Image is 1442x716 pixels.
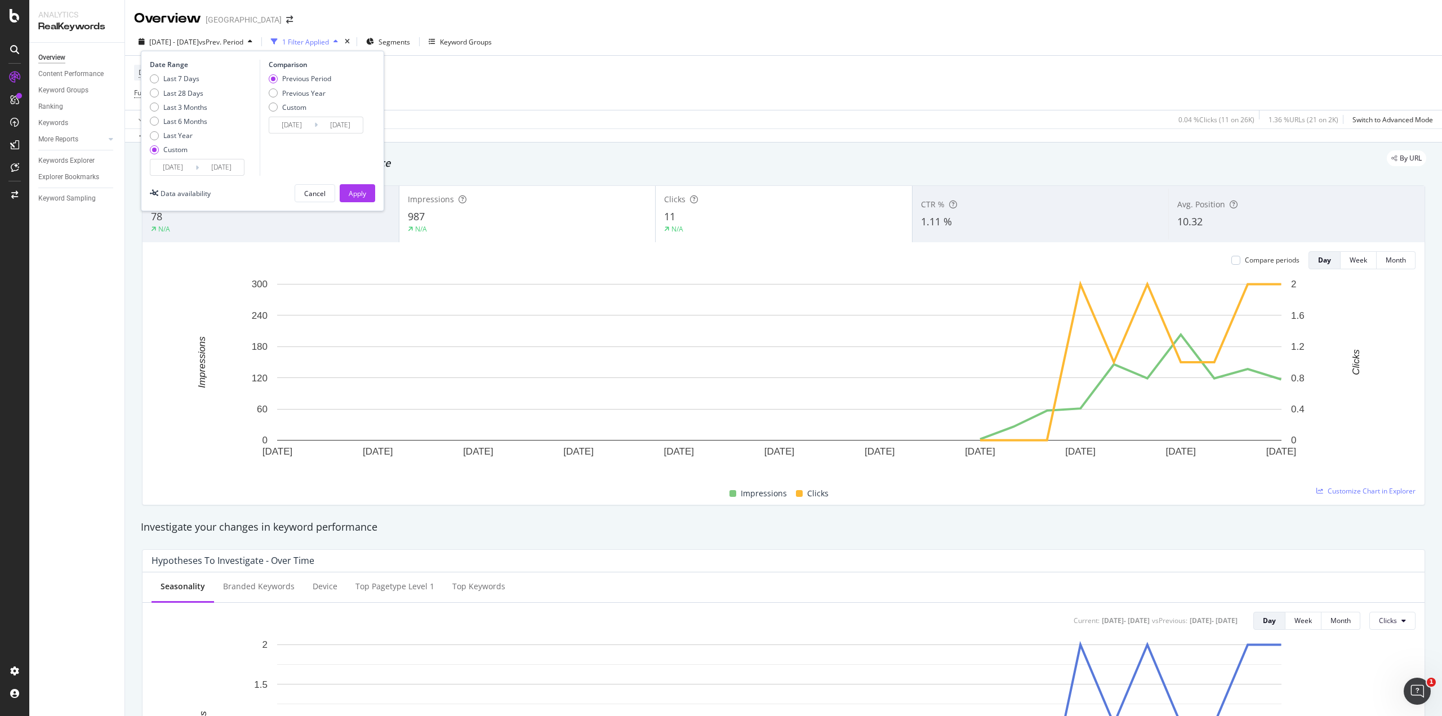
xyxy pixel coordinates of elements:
text: [DATE] [463,446,493,457]
text: 1.2 [1291,341,1305,352]
div: Custom [163,145,188,154]
div: Last 6 Months [163,117,207,126]
div: Custom [150,145,207,154]
button: Day [1309,251,1341,269]
div: Current: [1074,616,1100,625]
span: Full URL [134,88,159,97]
div: [DATE] - [DATE] [1102,616,1150,625]
span: 1 [1427,678,1436,687]
div: Week [1294,616,1312,625]
div: 1 Filter Applied [282,37,329,47]
text: Impressions [197,336,207,388]
span: Clicks [807,487,829,500]
div: Day [1318,255,1331,265]
div: Keywords Explorer [38,155,95,167]
button: Segments [362,33,415,51]
span: 10.32 [1177,215,1203,228]
button: Keyword Groups [424,33,496,51]
span: Avg. Position [1177,199,1225,210]
div: Seasonality [161,581,205,592]
div: Branded Keywords [223,581,295,592]
span: 78 [151,210,162,223]
div: Custom [269,103,331,112]
div: 1.36 % URLs ( 21 on 2K ) [1269,115,1338,124]
button: Clicks [1369,612,1416,630]
div: Week [1350,255,1367,265]
input: End Date [318,117,363,133]
text: [DATE] [1065,446,1096,457]
iframe: Intercom live chat [1404,678,1431,705]
a: Content Performance [38,68,117,80]
button: Apply [340,184,375,202]
a: Customize Chart in Explorer [1316,486,1416,496]
div: Investigate your changes in keyword performance [141,520,1426,535]
div: [GEOGRAPHIC_DATA] [206,14,282,25]
input: Start Date [150,159,195,175]
span: CTR % [921,199,945,210]
svg: A chart. [152,278,1407,474]
text: 1.6 [1291,310,1305,321]
a: Keyword Groups [38,85,117,96]
div: Hypotheses to Investigate - Over Time [152,555,314,566]
button: Apply [134,110,167,128]
div: Device [313,581,337,592]
button: Week [1285,612,1321,630]
a: Keywords Explorer [38,155,117,167]
a: Keyword Sampling [38,193,117,204]
div: 0.04 % Clicks ( 11 on 26K ) [1178,115,1254,124]
button: Month [1321,612,1360,630]
div: Overview [38,52,65,64]
div: Last 7 Days [163,74,199,83]
div: N/A [671,224,683,234]
span: Segments [379,37,410,47]
div: times [342,36,352,47]
span: Clicks [664,194,686,204]
text: 0.8 [1291,373,1305,384]
div: Date Range [150,60,257,69]
a: More Reports [38,134,105,145]
button: Cancel [295,184,335,202]
text: 1.5 [254,679,268,690]
div: [DATE] - [DATE] [1190,616,1238,625]
span: vs Prev. Period [199,37,243,47]
button: Day [1253,612,1285,630]
text: 0 [1291,435,1296,446]
div: Apply [349,189,366,198]
button: Month [1377,251,1416,269]
div: Last Year [163,131,193,140]
span: 1.11 % [921,215,952,228]
text: [DATE] [764,446,795,457]
span: By URL [1400,155,1422,162]
div: N/A [415,224,427,234]
text: 2 [262,639,268,650]
text: Clicks [1351,349,1361,375]
div: Month [1330,616,1351,625]
text: [DATE] [563,446,594,457]
text: [DATE] [664,446,695,457]
span: Customize Chart in Explorer [1328,486,1416,496]
div: legacy label [1387,150,1426,166]
div: Overview [134,9,201,28]
div: Content Performance [38,68,104,80]
text: 180 [252,341,268,352]
button: Switch to Advanced Mode [1348,110,1433,128]
span: Device [139,68,160,77]
div: Last 3 Months [163,103,207,112]
div: Keyword Sampling [38,193,96,204]
span: 987 [408,210,425,223]
text: [DATE] [1166,446,1196,457]
text: 60 [257,404,268,415]
span: Clicks [1379,616,1397,625]
div: arrow-right-arrow-left [286,16,293,24]
a: Ranking [38,101,117,113]
span: 11 [664,210,675,223]
div: Day [1263,616,1276,625]
div: Data availability [161,189,211,198]
span: [DATE] - [DATE] [149,37,199,47]
input: Start Date [269,117,314,133]
button: 1 Filter Applied [266,33,342,51]
text: 0.4 [1291,404,1305,415]
div: Last 3 Months [150,103,207,112]
a: Explorer Bookmarks [38,171,117,183]
div: Compare periods [1245,255,1299,265]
